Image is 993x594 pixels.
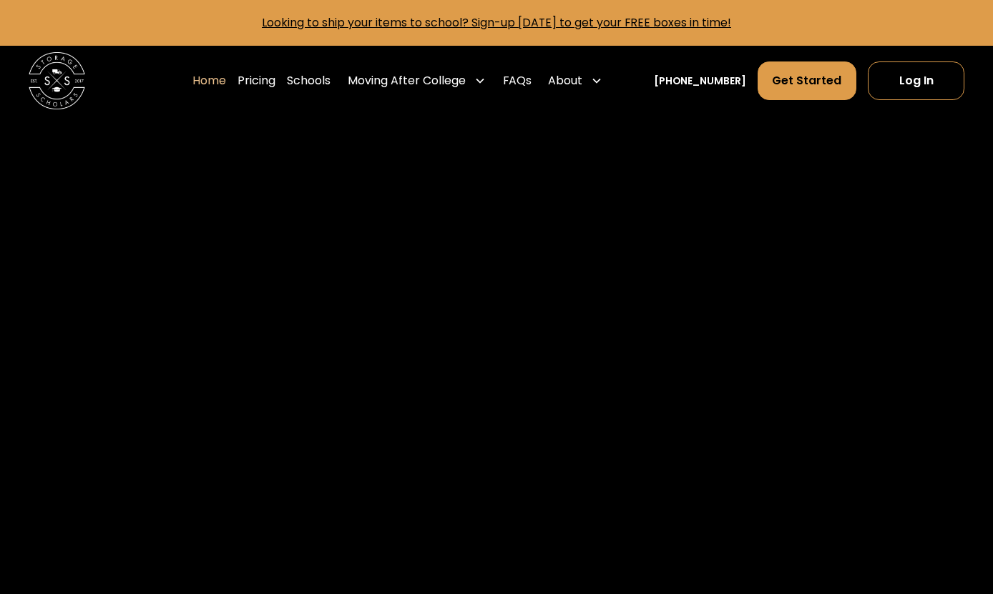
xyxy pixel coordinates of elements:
[262,14,731,31] a: Looking to ship your items to school? Sign-up [DATE] to get your FREE boxes in time!
[868,61,964,100] a: Log In
[238,61,275,101] a: Pricing
[503,61,532,101] a: FAQs
[287,61,331,101] a: Schools
[29,52,85,109] img: Storage Scholars main logo
[654,74,746,89] a: [PHONE_NUMBER]
[548,72,582,89] div: About
[758,61,857,100] a: Get Started
[192,61,226,101] a: Home
[348,72,466,89] div: Moving After College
